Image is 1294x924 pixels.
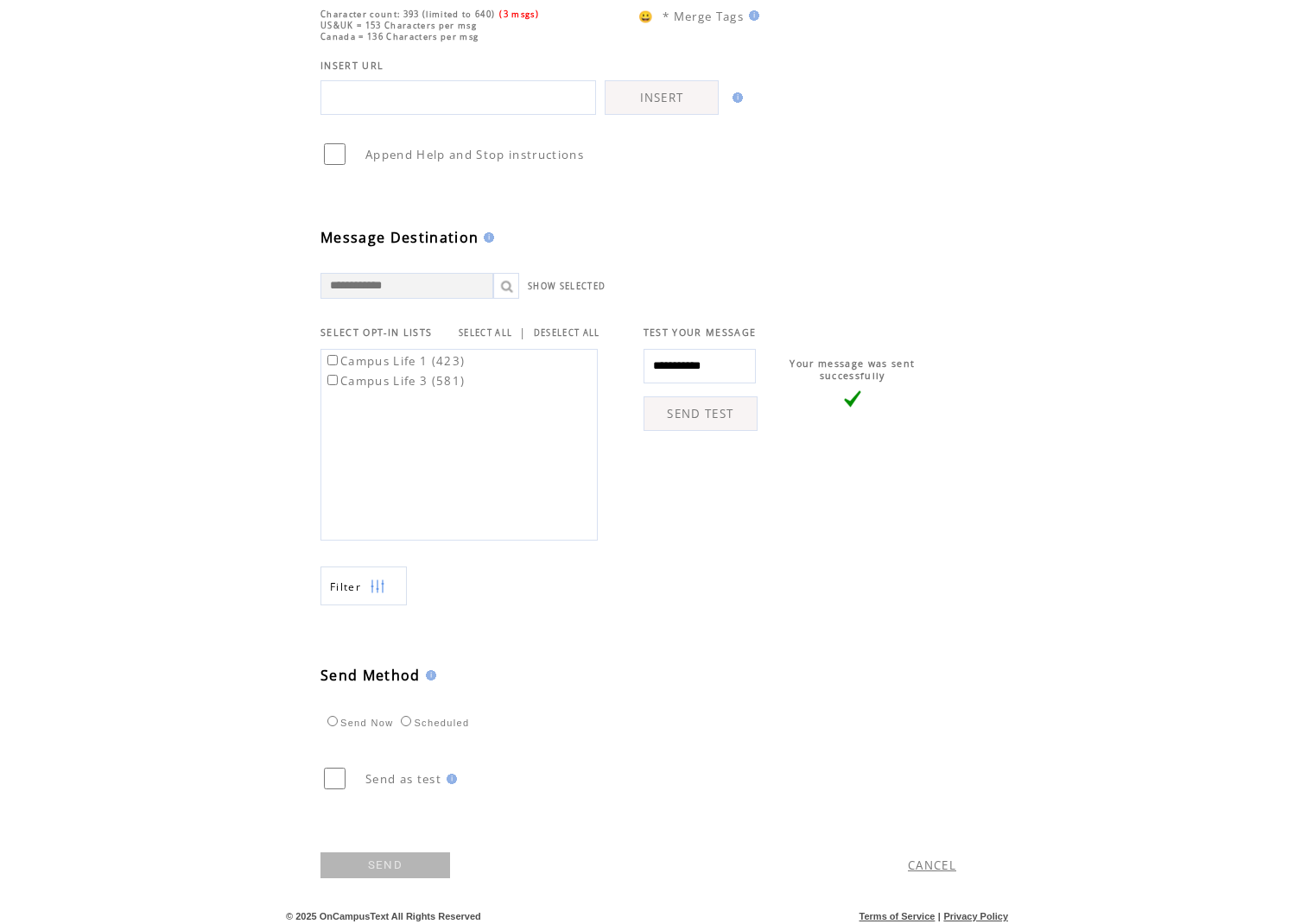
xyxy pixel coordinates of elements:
[605,80,719,115] a: INSERT
[938,911,941,921] span: |
[320,9,495,20] span: Character count: 393 (limited to 640)
[859,911,936,921] a: Terms of Service
[441,774,457,784] img: help.gif
[499,9,539,20] span: (3 msgs)
[663,9,744,24] span: * Merge Tags
[844,390,861,408] img: vLarge.png
[330,579,361,594] span: Show filters
[908,858,956,873] a: CANCEL
[401,716,411,726] input: Scheduled
[320,852,450,878] a: SEND
[365,147,584,162] span: Append Help and Stop instructions
[727,92,743,103] img: help.gif
[286,911,481,921] span: © 2025 OnCampusText All Rights Reserved
[327,355,338,365] input: Campus Life 1 (423)
[327,375,338,385] input: Campus Life 3 (581)
[459,327,512,339] a: SELECT ALL
[324,373,465,389] label: Campus Life 3 (581)
[320,566,407,605] a: Filter
[365,771,441,787] span: Send as test
[396,718,469,728] label: Scheduled
[421,670,436,680] img: help.gif
[320,666,421,685] span: Send Method
[638,9,654,24] span: 😀
[644,326,757,339] span: TEST YOUR MESSAGE
[479,232,494,243] img: help.gif
[519,325,526,340] span: |
[744,10,759,21] img: help.gif
[528,281,606,292] a: SHOW SELECTED
[320,31,479,42] span: Canada = 136 Characters per msg
[790,358,915,382] span: Your message was sent successfully
[327,716,338,726] input: Send Now
[534,327,600,339] a: DESELECT ALL
[323,718,393,728] label: Send Now
[320,20,477,31] span: US&UK = 153 Characters per msg
[320,326,432,339] span: SELECT OPT-IN LISTS
[324,353,465,369] label: Campus Life 1 (423)
[320,60,384,72] span: INSERT URL
[320,228,479,247] span: Message Destination
[644,396,758,431] a: SEND TEST
[943,911,1008,921] a: Privacy Policy
[370,567,385,606] img: filters.png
